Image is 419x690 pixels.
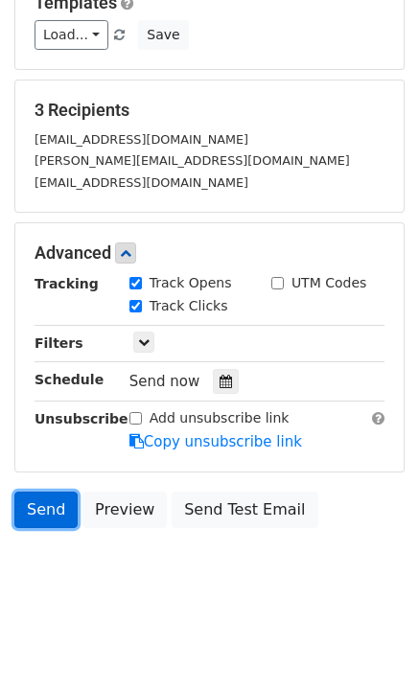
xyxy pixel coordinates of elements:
[138,20,188,50] button: Save
[129,373,200,390] span: Send now
[150,408,290,428] label: Add unsubscribe link
[35,175,248,190] small: [EMAIL_ADDRESS][DOMAIN_NAME]
[150,296,228,316] label: Track Clicks
[35,153,350,168] small: [PERSON_NAME][EMAIL_ADDRESS][DOMAIN_NAME]
[323,598,419,690] iframe: Chat Widget
[35,20,108,50] a: Load...
[35,132,248,147] small: [EMAIL_ADDRESS][DOMAIN_NAME]
[129,433,302,450] a: Copy unsubscribe link
[35,242,384,264] h5: Advanced
[82,492,167,528] a: Preview
[35,411,128,426] strong: Unsubscribe
[291,273,366,293] label: UTM Codes
[35,276,99,291] strong: Tracking
[14,492,78,528] a: Send
[172,492,317,528] a: Send Test Email
[150,273,232,293] label: Track Opens
[35,100,384,121] h5: 3 Recipients
[35,335,83,351] strong: Filters
[35,372,104,387] strong: Schedule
